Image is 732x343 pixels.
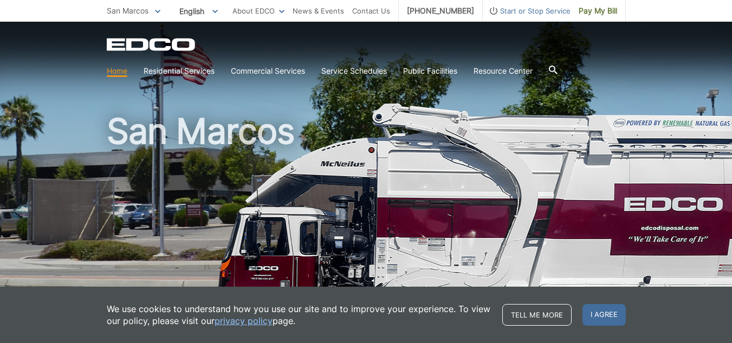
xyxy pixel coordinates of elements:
[171,2,226,20] span: English
[403,65,457,77] a: Public Facilities
[293,5,344,17] a: News & Events
[502,304,572,326] a: Tell me more
[231,65,305,77] a: Commercial Services
[107,6,148,15] span: San Marcos
[107,38,197,51] a: EDCD logo. Return to the homepage.
[579,5,617,17] span: Pay My Bill
[144,65,215,77] a: Residential Services
[107,65,127,77] a: Home
[232,5,284,17] a: About EDCO
[215,315,273,327] a: privacy policy
[352,5,390,17] a: Contact Us
[582,304,626,326] span: I agree
[107,303,491,327] p: We use cookies to understand how you use our site and to improve your experience. To view our pol...
[321,65,387,77] a: Service Schedules
[474,65,533,77] a: Resource Center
